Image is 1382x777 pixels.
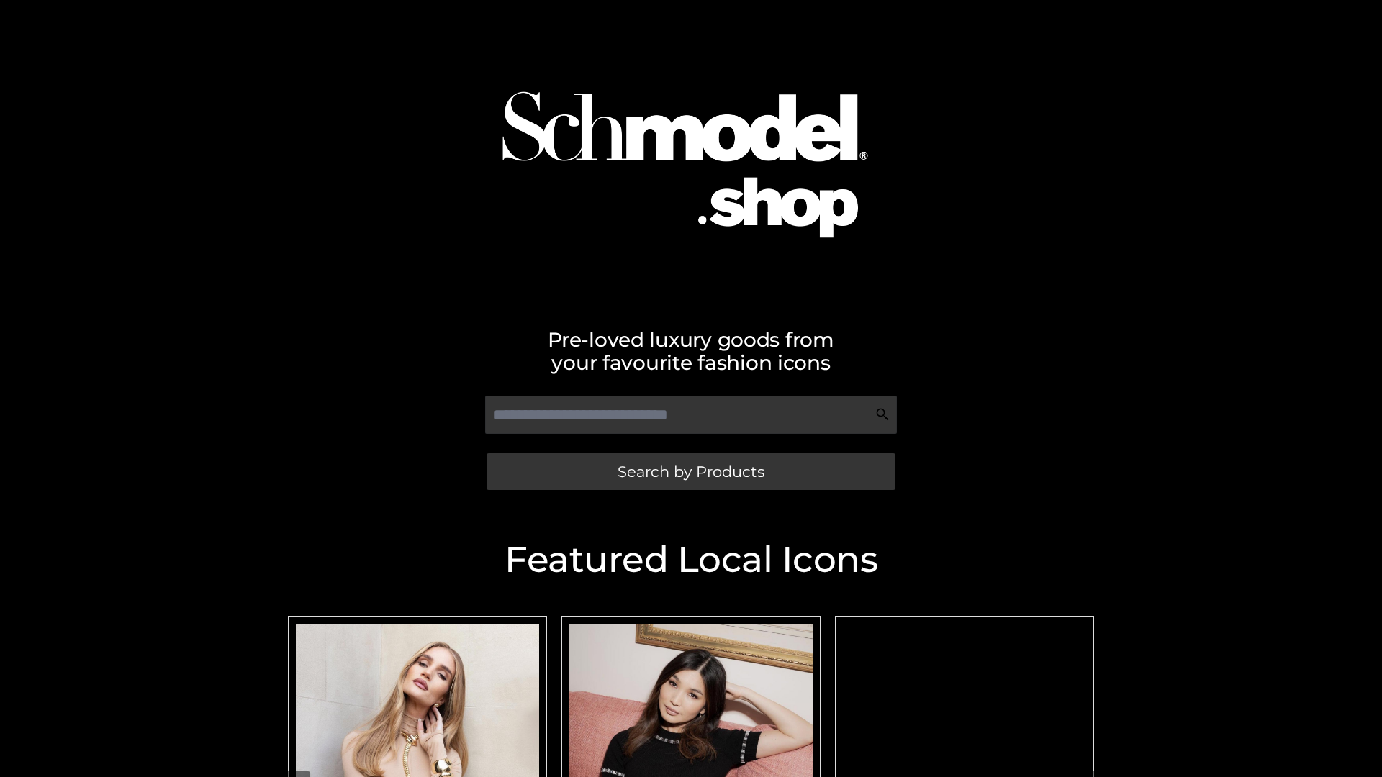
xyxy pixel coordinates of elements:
[281,542,1101,578] h2: Featured Local Icons​
[487,453,895,490] a: Search by Products
[281,328,1101,374] h2: Pre-loved luxury goods from your favourite fashion icons
[618,464,764,479] span: Search by Products
[875,407,890,422] img: Search Icon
